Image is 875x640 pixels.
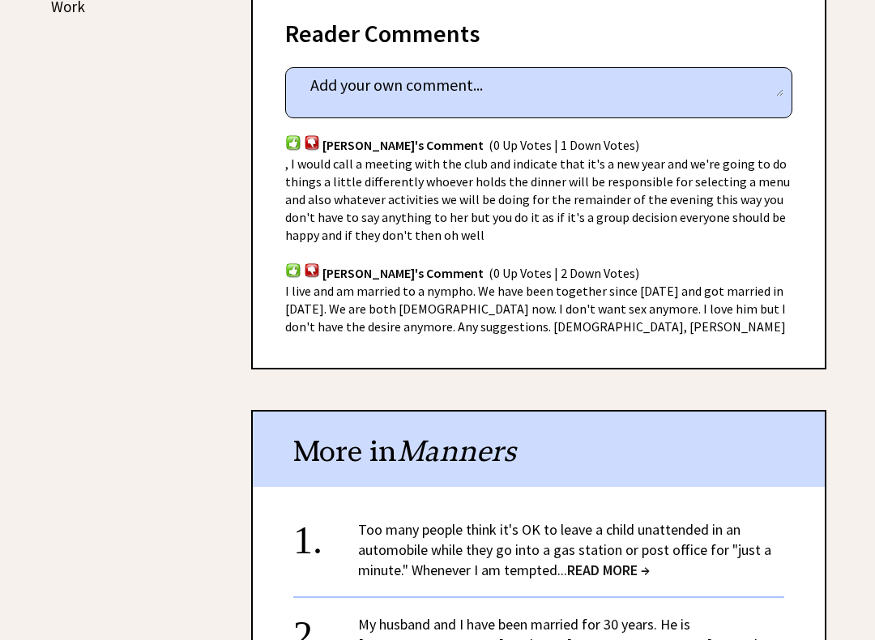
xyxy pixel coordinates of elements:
[285,16,792,42] div: Reader Comments
[285,283,786,335] span: I live and am married to a nympho. We have been together since [DATE] and got married in [DATE]. ...
[489,265,639,281] span: (0 Up Votes | 2 Down Votes)
[285,134,301,150] img: votup.png
[322,138,484,154] span: [PERSON_NAME]'s Comment
[253,412,825,487] div: More in
[285,156,790,243] span: , I would call a meeting with the club and indicate that it's a new year and we're going to do th...
[397,433,516,469] span: Manners
[358,520,771,579] a: Too many people think it's OK to leave a child unattended in an automobile while they go into a g...
[304,134,320,150] img: votdown.png
[285,262,301,278] img: votup.png
[489,138,639,154] span: (0 Up Votes | 1 Down Votes)
[304,262,320,278] img: votdown.png
[567,561,650,579] span: READ MORE →
[293,519,358,549] div: 1.
[322,265,484,281] span: [PERSON_NAME]'s Comment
